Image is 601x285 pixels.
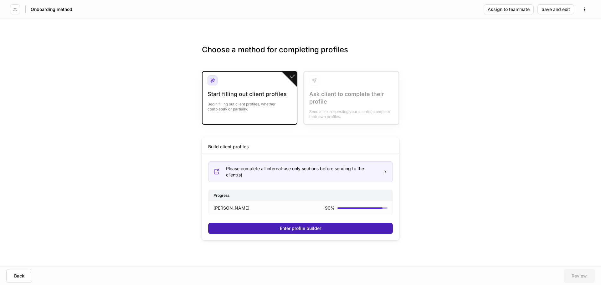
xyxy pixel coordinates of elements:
[208,223,393,234] button: Enter profile builder
[208,144,249,150] div: Build client profiles
[537,4,574,14] button: Save and exit
[202,45,399,65] h3: Choose a method for completing profiles
[542,7,570,12] div: Save and exit
[325,205,335,211] p: 90 %
[280,226,321,231] div: Enter profile builder
[14,274,24,278] div: Back
[208,98,292,112] div: Begin filling out client profiles, whether completely or partially.
[484,4,534,14] button: Assign to teammate
[213,205,249,211] p: [PERSON_NAME]
[208,90,292,98] div: Start filling out client profiles
[208,190,393,201] div: Progress
[6,269,32,283] button: Back
[226,165,378,178] div: Please complete all internal-use only sections before sending to the client(s)
[31,6,72,13] h5: Onboarding method
[488,7,530,12] div: Assign to teammate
